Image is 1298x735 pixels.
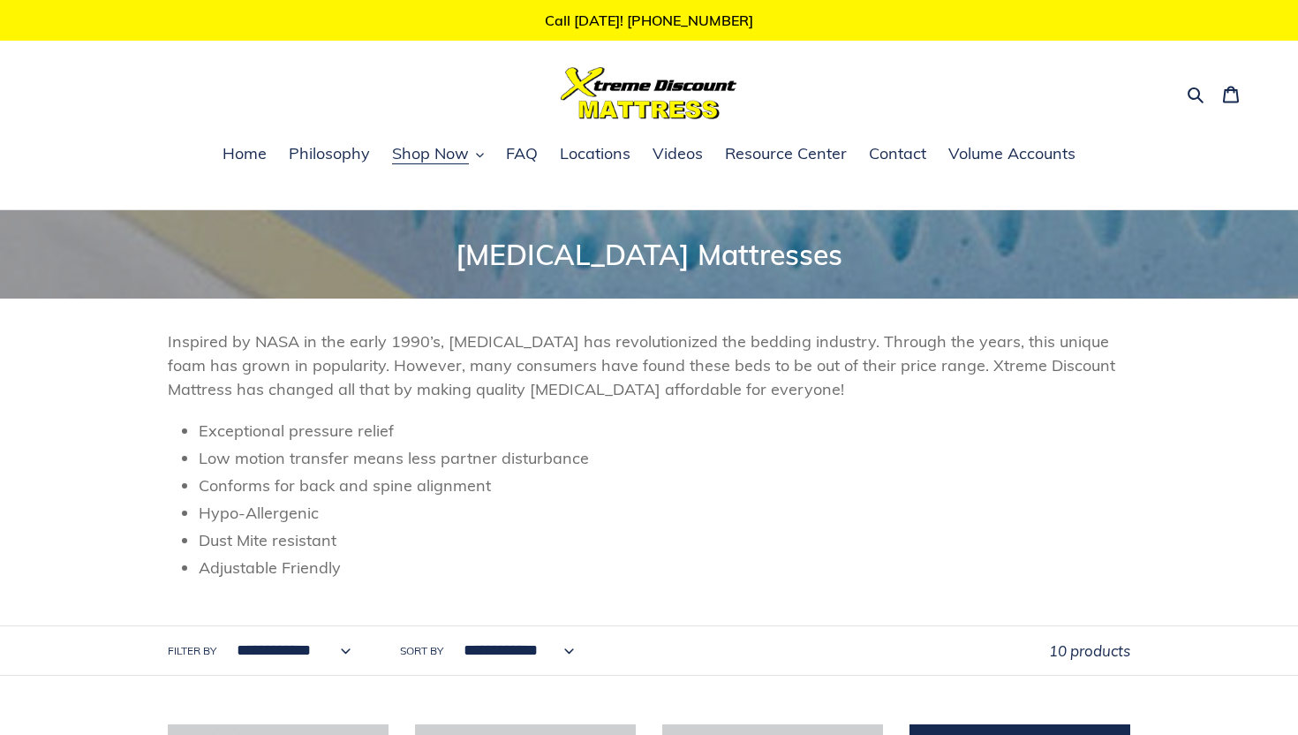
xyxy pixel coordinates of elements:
span: Shop Now [392,143,469,164]
li: Dust Mite resistant [199,528,1130,552]
span: Philosophy [289,143,370,164]
span: Home [223,143,267,164]
button: Shop Now [383,141,493,168]
span: Videos [653,143,703,164]
a: Philosophy [280,141,379,168]
a: Home [214,141,275,168]
li: Adjustable Friendly [199,556,1130,580]
p: Inspired by NASA in the early 1990’s, [MEDICAL_DATA] has revolutionized the bedding industry. Thr... [168,330,1130,401]
li: Low motion transfer means less partner disturbance [199,446,1130,470]
li: Conforms for back and spine alignment [199,474,1130,497]
a: Locations [551,141,639,168]
span: [MEDICAL_DATA] Mattresses [456,237,842,272]
a: FAQ [497,141,547,168]
span: 10 products [1049,641,1130,660]
span: Volume Accounts [948,143,1075,164]
a: Videos [644,141,712,168]
li: Hypo-Allergenic [199,501,1130,525]
li: Exceptional pressure relief [199,419,1130,443]
a: Resource Center [716,141,856,168]
span: Locations [560,143,630,164]
a: Contact [860,141,935,168]
label: Filter by [168,643,216,659]
img: Xtreme Discount Mattress [561,67,737,119]
a: Volume Accounts [940,141,1084,168]
span: Contact [869,143,926,164]
label: Sort by [400,643,443,659]
span: Resource Center [725,143,847,164]
span: FAQ [506,143,538,164]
